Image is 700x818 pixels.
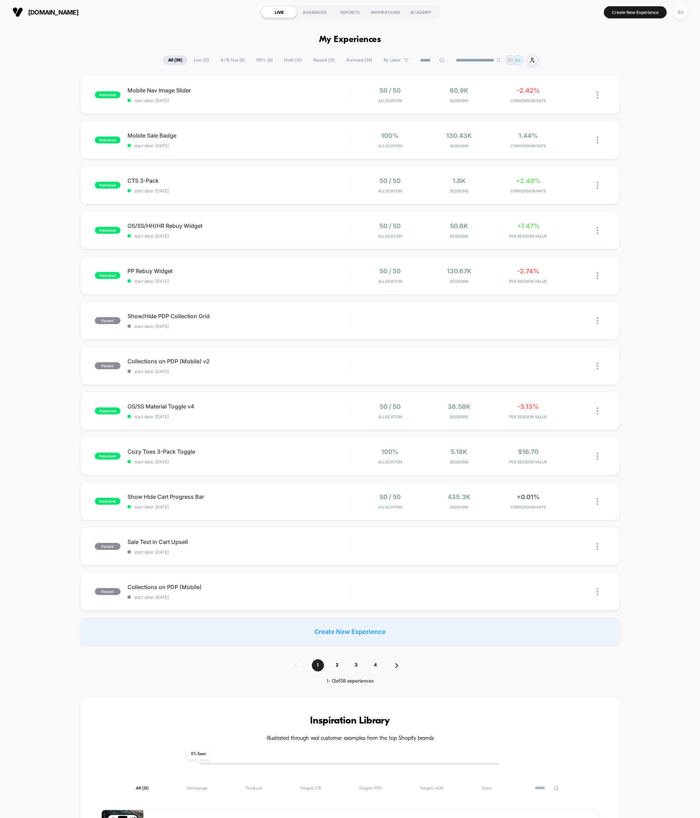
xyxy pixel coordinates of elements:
[12,7,23,17] img: Visually logo
[279,56,307,65] span: Draft ( 16 )
[95,588,120,595] span: paused
[495,279,561,284] span: PER SESSION VALUE
[420,786,444,791] span: Targets AOV
[380,177,401,184] span: 50 / 50
[597,498,598,505] img: close
[28,9,78,16] span: [DOMAIN_NAME]
[403,7,439,18] div: ACADEMY
[127,324,350,329] span: start date: [DATE]
[452,177,466,184] span: 1.8k
[378,414,402,419] span: Allocation
[95,317,120,324] span: paused
[81,618,619,645] div: Create New Experience
[517,267,539,275] span: -2.74%
[380,87,401,94] span: 50 / 50
[95,453,120,460] span: published
[127,584,350,590] span: Collections on PDP (Mobile)
[127,448,350,455] span: Cozy Toes 3-Pack Toggle
[297,7,332,18] div: AUDIENCES
[380,403,401,410] span: 50 / 50
[127,369,350,374] span: start date: [DATE]
[450,87,468,94] span: 80.9k
[251,56,278,65] span: 100% ( 6 )
[597,407,598,415] img: close
[95,362,120,369] span: paused
[127,459,350,464] span: start date: [DATE]
[378,143,402,148] span: Allocation
[369,659,381,671] span: 4
[127,504,350,510] span: start date: [DATE]
[127,143,350,148] span: start date: [DATE]
[517,493,540,501] span: +0.01%
[446,132,472,139] span: 130.43k
[95,498,120,505] span: published
[381,132,399,139] span: 100%
[518,448,539,455] span: $16.70
[127,98,350,103] span: start date: [DATE]
[95,543,120,550] span: paused
[495,143,561,148] span: CONVERSION RATE
[95,91,120,98] span: published
[515,58,521,63] p: BS
[597,272,598,279] img: close
[332,7,368,18] div: REPORTS
[604,6,667,18] button: Create New Experience
[246,786,262,791] span: Products
[142,786,149,791] span: ( 31 )
[127,595,350,600] span: start date: [DATE]
[378,234,402,239] span: Allocation
[95,137,120,143] span: published
[597,362,598,370] img: close
[495,98,561,103] span: CONVERSION RATE
[426,414,492,419] span: Sessions
[127,313,350,320] span: Show/Hide PDP Collection Grid
[495,414,561,419] span: PER SESSION VALUE
[451,448,467,455] span: 5.18k
[127,403,350,410] span: OS/SS Material Toggle v4
[381,448,399,455] span: 100%
[426,189,492,193] span: Sessions
[426,143,492,148] span: Sessions
[447,267,472,275] span: 130.67k
[516,177,541,184] span: +2.49%
[378,460,402,464] span: Allocation
[497,58,501,62] img: end
[380,267,401,275] span: 50 / 50
[359,786,382,791] span: Targets PSV
[10,7,81,18] button: [DOMAIN_NAME]
[597,137,598,144] img: close
[426,234,492,239] span: Sessions
[127,132,350,139] span: Mobile Sale Badge
[127,538,350,545] span: Sale Text in Cart Upsell
[136,786,149,791] span: All
[426,505,492,510] span: Sessions
[331,659,343,671] span: 2
[127,267,350,274] span: PP Rebuy Widget
[597,543,598,550] img: close
[517,403,539,410] span: -3.13%
[350,659,362,671] span: 3
[127,177,350,184] span: CTS 3-Pack
[127,87,350,94] span: Mobile Nav Image Slider
[127,233,350,239] span: start date: [DATE]
[380,222,401,230] span: 50 / 50
[597,317,598,324] img: close
[312,659,324,671] span: 1
[300,786,321,791] span: Targets CR
[308,56,340,65] span: Paused ( 10 )
[674,6,687,19] div: BS
[215,56,250,65] span: A/B Test ( 6 )
[127,222,350,229] span: OS/SS/HH/HR Rebuy Widget
[518,132,538,139] span: 1.44%
[597,588,598,595] img: close
[127,550,350,555] span: start date: [DATE]
[187,749,210,759] span: 0 % Seen
[448,403,470,410] span: 38.58k
[378,189,402,193] span: Allocation
[495,505,561,510] span: CONVERSION RATE
[163,56,187,65] span: All ( 38 )
[378,505,402,510] span: Allocation
[495,189,561,193] span: CONVERSION RATE
[378,279,402,284] span: Allocation
[448,493,470,501] span: 435.3k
